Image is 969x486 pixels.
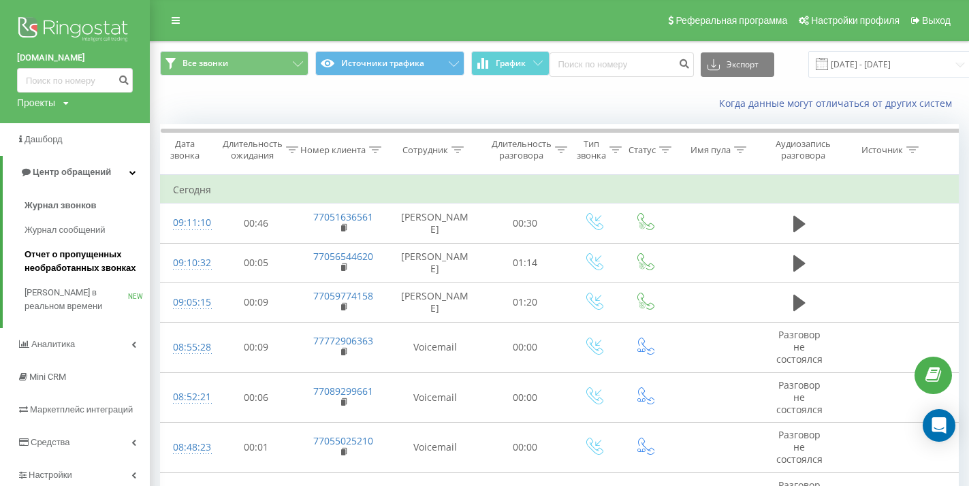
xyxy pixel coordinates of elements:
[483,322,568,372] td: 00:00
[29,372,66,382] span: Mini CRM
[31,339,75,349] span: Аналитика
[315,51,464,76] button: Источники трафика
[173,384,200,410] div: 08:52:21
[25,242,150,280] a: Отчет о пропущенных необработанных звонках
[25,218,150,242] a: Журнал сообщений
[313,434,373,447] a: 77055025210
[313,334,373,347] a: 77772906363
[387,423,483,473] td: Voicemail
[3,156,150,189] a: Центр обращений
[25,286,128,313] span: [PERSON_NAME] в реальном времени
[719,97,959,110] a: Когда данные могут отличаться от других систем
[690,144,731,156] div: Имя пула
[483,204,568,243] td: 00:30
[483,372,568,423] td: 00:00
[483,282,568,322] td: 01:20
[577,138,606,161] div: Тип звонка
[300,144,366,156] div: Номер клиента
[483,243,568,282] td: 01:14
[25,199,96,212] span: Журнал звонков
[387,204,483,243] td: [PERSON_NAME]
[25,134,63,144] span: Дашборд
[313,210,373,223] a: 77051636561
[214,372,299,423] td: 00:06
[483,423,568,473] td: 00:00
[387,372,483,423] td: Voicemail
[25,248,143,275] span: Отчет о пропущенных необработанных звонках
[17,14,133,48] img: Ringostat logo
[173,250,200,276] div: 09:10:32
[31,437,70,447] span: Средства
[402,144,448,156] div: Сотрудник
[811,15,900,26] span: Настройки профиля
[25,223,105,237] span: Журнал сообщений
[25,280,150,319] a: [PERSON_NAME] в реальном времениNEW
[159,138,210,161] div: Дата звонка
[214,204,299,243] td: 00:46
[17,51,133,65] a: [DOMAIN_NAME]
[701,52,774,77] button: Экспорт
[923,409,955,442] div: Open Intercom Messenger
[776,328,823,366] span: Разговор не состоялся
[223,138,283,161] div: Длительность ожидания
[214,322,299,372] td: 00:09
[173,334,200,361] div: 08:55:28
[17,96,55,110] div: Проекты
[492,138,552,161] div: Длительность разговора
[25,193,150,218] a: Журнал звонков
[214,282,299,322] td: 00:09
[922,15,951,26] span: Выход
[776,428,823,466] span: Разговор не состоялся
[471,51,550,76] button: График
[214,243,299,282] td: 00:05
[30,404,133,415] span: Маркетплейс интеграций
[387,322,483,372] td: Voicemail
[776,378,823,416] span: Разговор не состоялся
[160,51,308,76] button: Все звонки
[496,59,526,68] span: График
[387,282,483,322] td: [PERSON_NAME]
[173,210,200,236] div: 09:11:10
[173,434,200,461] div: 08:48:23
[33,167,111,177] span: Центр обращений
[770,138,836,161] div: Аудиозапись разговора
[676,15,787,26] span: Реферальная программа
[313,289,373,302] a: 77059774158
[182,58,228,69] span: Все звонки
[313,385,373,398] a: 77089299661
[550,52,694,77] input: Поиск по номеру
[17,68,133,93] input: Поиск по номеру
[29,470,72,480] span: Настройки
[629,144,656,156] div: Статус
[861,144,903,156] div: Источник
[313,250,373,263] a: 77056544620
[173,289,200,316] div: 09:05:15
[214,423,299,473] td: 00:01
[387,243,483,282] td: [PERSON_NAME]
